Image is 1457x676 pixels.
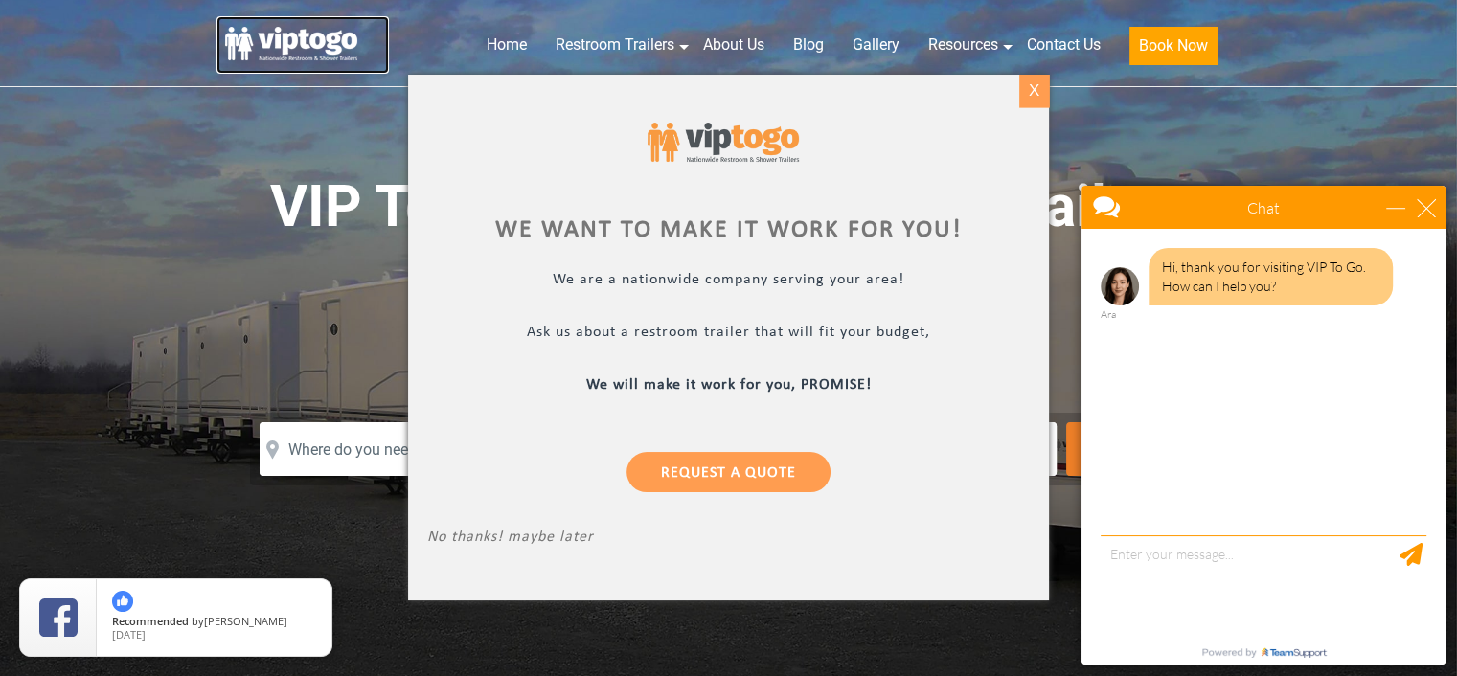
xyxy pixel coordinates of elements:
a: Request a Quote [626,453,831,493]
b: We will make it work for you, PROMISE! [586,378,872,394]
span: [DATE] [112,627,146,642]
span: Recommended [112,614,189,628]
div: We want to make it work for you! [427,220,1030,243]
p: We are a nationwide company serving your area! [427,272,1030,294]
img: Review Rating [39,598,78,637]
div: X [1019,75,1049,107]
img: viptogo logo [648,123,798,161]
img: thumbs up icon [112,591,133,612]
span: by [112,616,316,629]
p: Ask us about a restroom trailer that will fit your budget, [427,325,1030,347]
span: [PERSON_NAME] [204,614,287,628]
iframe: Live Chat Box [1070,174,1457,676]
p: No thanks! maybe later [427,530,1030,552]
